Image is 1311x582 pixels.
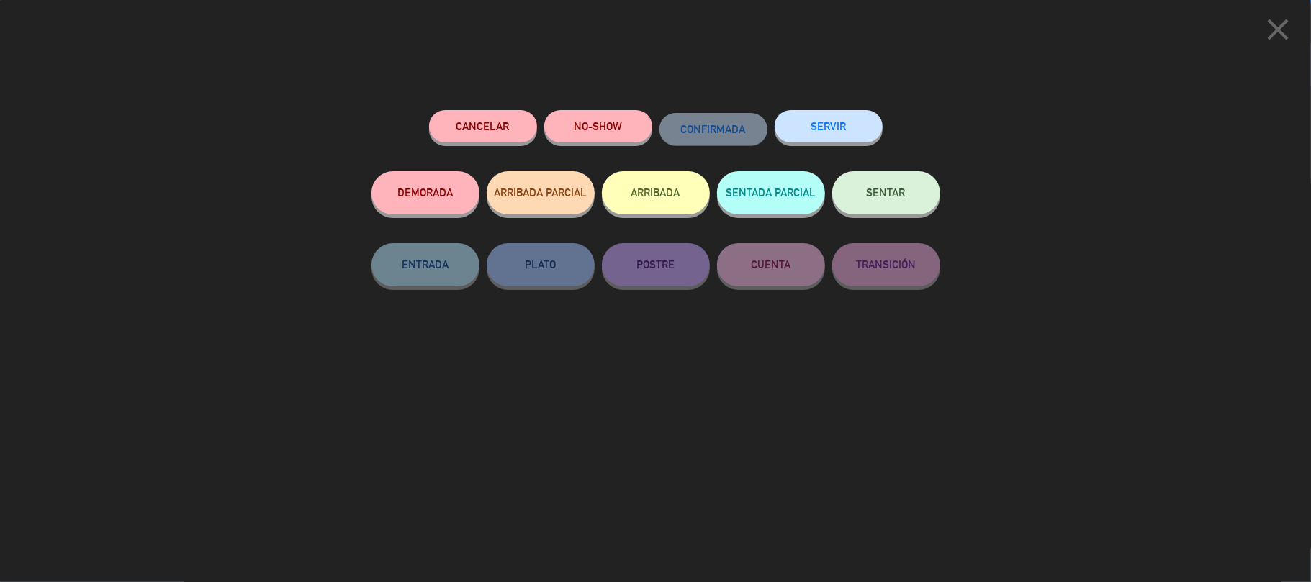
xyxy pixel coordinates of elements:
[681,123,746,135] span: CONFIRMADA
[602,171,710,214] button: ARRIBADA
[602,243,710,286] button: POSTRE
[371,171,479,214] button: DEMORADA
[1256,11,1300,53] button: close
[717,243,825,286] button: CUENTA
[429,110,537,142] button: Cancelar
[544,110,652,142] button: NO-SHOW
[1260,12,1296,47] i: close
[659,113,767,145] button: CONFIRMADA
[867,186,906,199] span: SENTAR
[775,110,883,142] button: SERVIR
[832,243,940,286] button: TRANSICIÓN
[717,171,825,214] button: SENTADA PARCIAL
[494,186,587,199] span: ARRIBADA PARCIAL
[487,243,595,286] button: PLATO
[832,171,940,214] button: SENTAR
[487,171,595,214] button: ARRIBADA PARCIAL
[371,243,479,286] button: ENTRADA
